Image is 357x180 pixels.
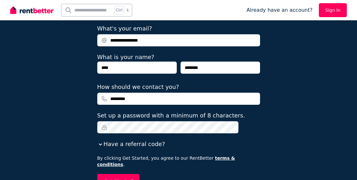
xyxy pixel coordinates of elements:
label: How should we contact you? [97,83,179,91]
span: Already have an account? [246,6,312,14]
button: Have a referral code? [97,140,165,149]
label: What is your name? [97,54,154,60]
span: k [127,8,129,13]
span: Ctrl [114,6,124,14]
img: RentBetter [10,5,53,15]
label: Set up a password with a minimum of 8 characters. [97,111,245,120]
p: By clicking Get Started, you agree to our RentBetter . [97,155,260,168]
a: Sign In [319,3,347,17]
label: What's your email? [97,24,152,33]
